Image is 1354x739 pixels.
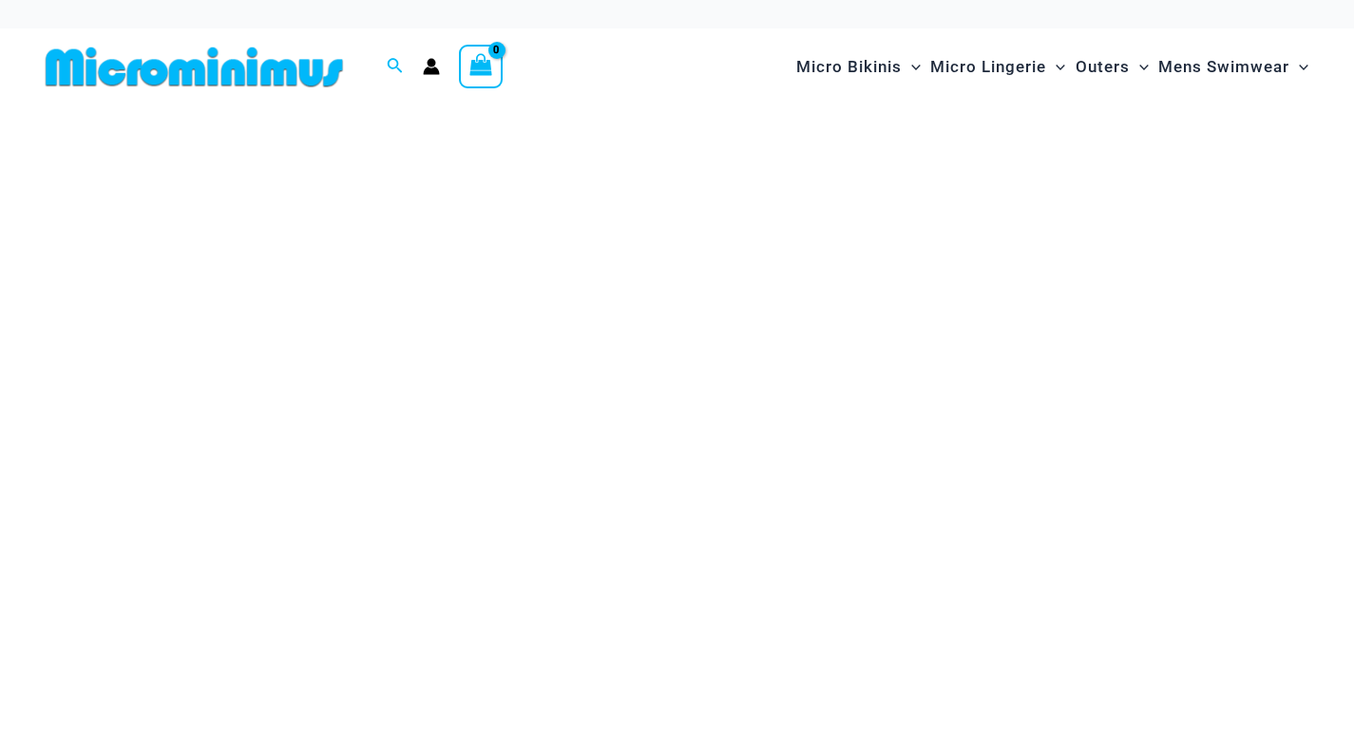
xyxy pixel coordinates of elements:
[1076,43,1130,91] span: Outers
[423,58,440,75] a: Account icon link
[459,45,503,88] a: View Shopping Cart, empty
[925,38,1070,96] a: Micro LingerieMenu ToggleMenu Toggle
[1158,43,1289,91] span: Mens Swimwear
[1130,43,1149,91] span: Menu Toggle
[1289,43,1308,91] span: Menu Toggle
[930,43,1046,91] span: Micro Lingerie
[1046,43,1065,91] span: Menu Toggle
[789,35,1316,99] nav: Site Navigation
[1154,38,1313,96] a: Mens SwimwearMenu ToggleMenu Toggle
[796,43,902,91] span: Micro Bikinis
[791,38,925,96] a: Micro BikinisMenu ToggleMenu Toggle
[38,46,351,88] img: MM SHOP LOGO FLAT
[1071,38,1154,96] a: OutersMenu ToggleMenu Toggle
[902,43,921,91] span: Menu Toggle
[387,55,404,79] a: Search icon link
